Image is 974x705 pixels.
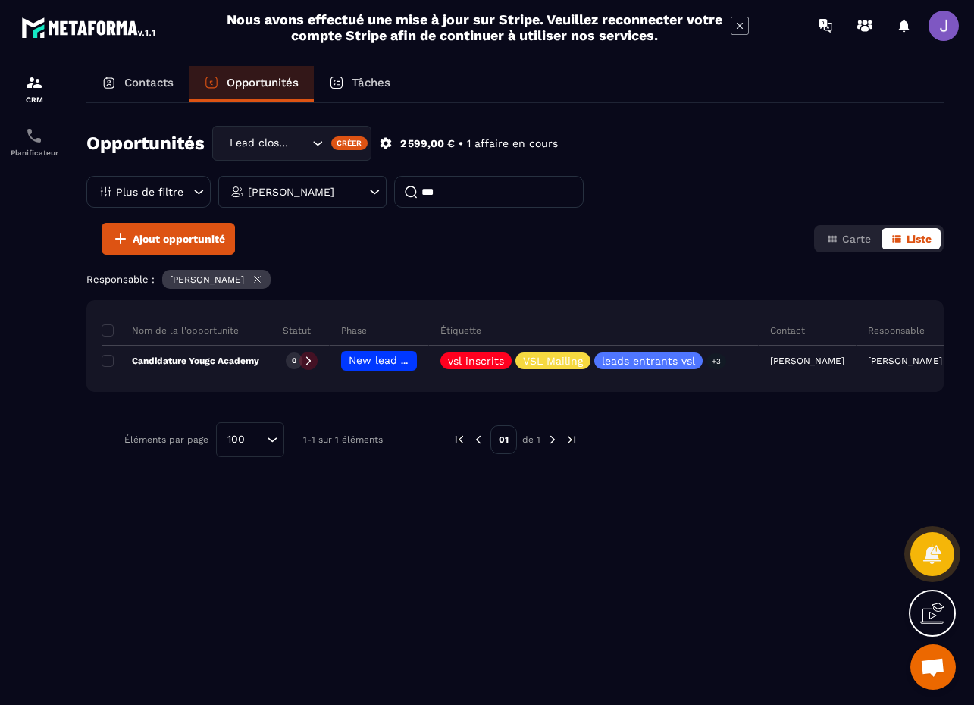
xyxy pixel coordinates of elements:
[133,231,225,246] span: Ajout opportunité
[882,228,941,249] button: Liste
[471,433,485,446] img: prev
[102,355,259,367] p: Candidature Yougc Academy
[216,422,284,457] div: Search for option
[303,434,383,445] p: 1-1 sur 1 éléments
[4,96,64,104] p: CRM
[4,149,64,157] p: Planificateur
[25,74,43,92] img: formation
[706,353,726,369] p: +3
[86,128,205,158] h2: Opportunités
[331,136,368,150] div: Créer
[817,228,880,249] button: Carte
[490,425,517,454] p: 01
[250,431,263,448] input: Search for option
[341,324,367,337] p: Phase
[546,433,559,446] img: next
[910,644,956,690] a: Ouvrir le chat
[352,76,390,89] p: Tâches
[227,76,299,89] p: Opportunités
[102,223,235,255] button: Ajout opportunité
[86,66,189,102] a: Contacts
[4,62,64,115] a: formationformationCRM
[283,324,311,337] p: Statut
[212,126,371,161] div: Search for option
[565,433,578,446] img: next
[293,135,308,152] input: Search for option
[453,433,466,446] img: prev
[292,356,296,366] p: 0
[102,324,239,337] p: Nom de la l'opportunité
[770,324,805,337] p: Contact
[349,354,461,366] span: New lead à traiter 🔥
[440,324,481,337] p: Étiquette
[226,11,723,43] h2: Nous avons effectué une mise à jour sur Stripe. Veuillez reconnecter votre compte Stripe afin de ...
[522,434,540,446] p: de 1
[124,76,174,89] p: Contacts
[21,14,158,41] img: logo
[222,431,250,448] span: 100
[226,135,293,152] span: Lead closing
[448,356,504,366] p: vsl inscrits
[189,66,314,102] a: Opportunités
[86,274,155,285] p: Responsable :
[868,324,925,337] p: Responsable
[842,233,871,245] span: Carte
[314,66,406,102] a: Tâches
[116,186,183,197] p: Plus de filtre
[4,115,64,168] a: schedulerschedulerPlanificateur
[868,356,942,366] p: [PERSON_NAME]
[602,356,695,366] p: leads entrants vsl
[124,434,208,445] p: Éléments par page
[25,127,43,145] img: scheduler
[467,136,558,151] p: 1 affaire en cours
[248,186,334,197] p: [PERSON_NAME]
[459,136,463,151] p: •
[523,356,583,366] p: VSL Mailing
[400,136,455,151] p: 2 599,00 €
[170,274,244,285] p: [PERSON_NAME]
[907,233,932,245] span: Liste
